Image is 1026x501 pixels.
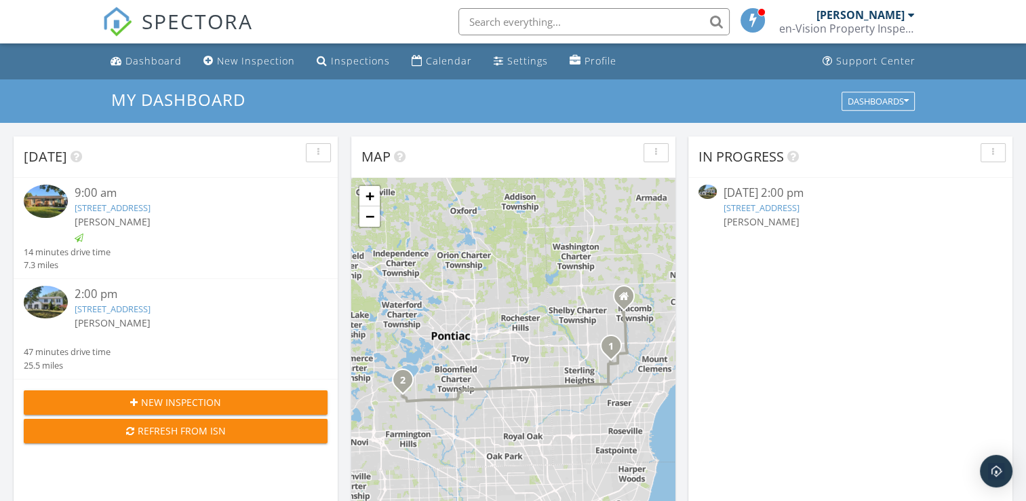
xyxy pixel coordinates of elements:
a: Calendar [406,49,477,74]
div: Refresh from ISN [35,424,317,438]
a: Zoom in [359,186,380,206]
span: New Inspection [141,395,221,409]
span: SPECTORA [142,7,253,35]
a: Support Center [817,49,921,74]
a: [STREET_ADDRESS] [75,303,151,315]
img: 9558429%2Freports%2F37d83367-a7eb-4ac5-9a62-35f8409f2768%2Fcover_photos%2FcsCAiDrOUz5uVULENbxH%2F... [24,185,68,217]
span: [PERSON_NAME] [724,215,800,228]
span: [DATE] [24,147,67,166]
div: Inspections [331,54,390,67]
div: 25.5 miles [24,359,111,372]
div: 2:00 pm [75,286,302,303]
a: Settings [488,49,553,74]
img: 9545432%2Fcover_photos%2FqHDxfVSUM6zdtFmHTeVE%2Fsmall.jpg [24,286,68,318]
a: Zoom out [359,206,380,227]
img: The Best Home Inspection Software - Spectora [102,7,132,37]
div: Dashboard [125,54,182,67]
div: en-Vision Property Inspections [779,22,915,35]
div: 14 minutes drive time [24,246,111,259]
button: Dashboards [842,92,915,111]
span: My Dashboard [111,88,245,111]
input: Search everything... [458,8,730,35]
a: SPECTORA [102,18,253,47]
div: Profile [585,54,616,67]
button: New Inspection [24,390,328,415]
div: Open Intercom Messenger [980,455,1012,487]
div: [PERSON_NAME] [816,8,905,22]
span: In Progress [698,147,784,166]
div: 51194 Romeo Plank Rd #328, Macomb MI 48042 [624,296,632,304]
a: New Inspection [198,49,300,74]
button: Refresh from ISN [24,419,328,443]
div: Support Center [836,54,915,67]
div: [DATE] 2:00 pm [724,185,976,202]
i: 1 [608,342,614,352]
div: New Inspection [217,54,295,67]
div: Dashboards [848,96,909,106]
div: Settings [507,54,548,67]
div: 15715 Zichi St, Clinton Township, MI 48038 [611,346,619,354]
div: 5495 Kingsfield Dr, West Bloomfield Township, MI 48322 [403,379,411,388]
span: [PERSON_NAME] [75,316,151,329]
a: [STREET_ADDRESS] [75,202,151,214]
span: Map [361,147,391,166]
a: Dashboard [105,49,187,74]
div: 9:00 am [75,185,302,202]
a: 2:00 pm [STREET_ADDRESS] [PERSON_NAME] 47 minutes drive time 25.5 miles [24,286,328,372]
div: 47 minutes drive time [24,346,111,358]
div: Calendar [426,54,472,67]
img: 9545432%2Fcover_photos%2FqHDxfVSUM6zdtFmHTeVE%2Fsmall.jpg [698,185,717,198]
a: [DATE] 2:00 pm [STREET_ADDRESS] [PERSON_NAME] [698,185,1002,244]
span: [PERSON_NAME] [75,215,151,228]
div: 7.3 miles [24,259,111,272]
a: Inspections [311,49,395,74]
a: [STREET_ADDRESS] [724,202,800,214]
i: 2 [400,376,406,386]
a: Profile [564,49,622,74]
a: 9:00 am [STREET_ADDRESS] [PERSON_NAME] 14 minutes drive time 7.3 miles [24,185,328,272]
